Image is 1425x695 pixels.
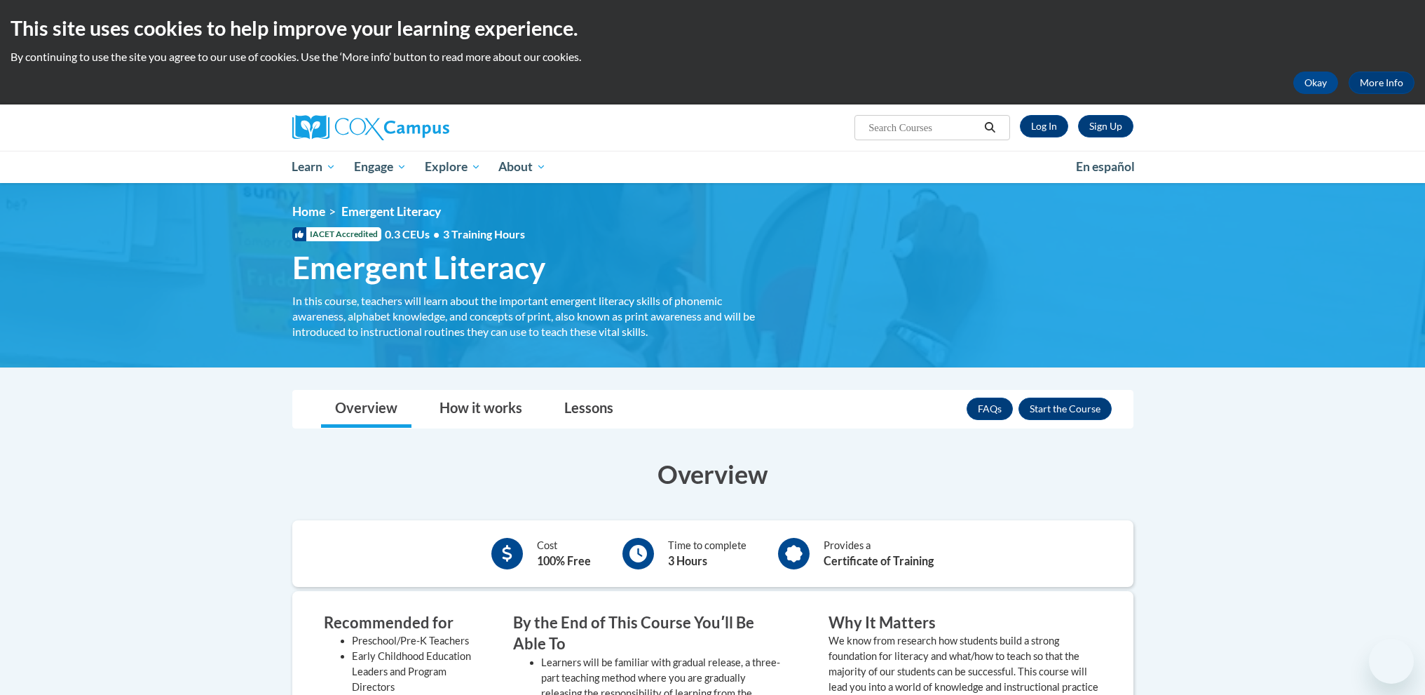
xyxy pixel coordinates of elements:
[324,612,471,634] h3: Recommended for
[668,538,746,569] div: Time to complete
[967,398,1013,420] a: FAQs
[513,612,786,656] h3: By the End of This Course Youʹll Be Able To
[1293,72,1338,94] button: Okay
[668,554,707,567] b: 3 Hours
[292,249,545,286] span: Emergent Literacy
[537,538,591,569] div: Cost
[292,115,559,140] a: Cox Campus
[292,293,776,339] div: In this course, teachers will learn about the important emergent literacy skills of phonemic awar...
[1076,159,1135,174] span: En español
[11,14,1414,42] h2: This site uses cookies to help improve your learning experience.
[283,151,346,183] a: Learn
[1369,639,1414,684] iframe: Button to launch messaging window
[416,151,490,183] a: Explore
[498,158,546,175] span: About
[824,554,934,567] b: Certificate of Training
[1020,115,1068,137] a: Log In
[292,457,1133,492] h3: Overview
[1018,398,1112,420] button: Enroll
[425,391,536,428] a: How it works
[829,612,1102,634] h3: Why It Matters
[352,649,471,695] li: Early Childhood Education Leaders and Program Directors
[1067,152,1144,182] a: En español
[550,391,627,428] a: Lessons
[425,158,481,175] span: Explore
[979,119,1000,136] button: Search
[352,633,471,649] li: Preschool/Pre-K Teachers
[1349,72,1414,94] a: More Info
[341,204,441,219] span: Emergent Literacy
[443,227,525,241] span: 3 Training Hours
[385,227,525,242] span: 0.3 CEUs
[271,151,1154,183] div: Main menu
[292,204,325,219] a: Home
[1078,115,1133,137] a: Register
[292,227,381,241] span: IACET Accredited
[867,119,979,136] input: Search Courses
[354,158,407,175] span: Engage
[489,151,555,183] a: About
[11,49,1414,65] p: By continuing to use the site you agree to our use of cookies. Use the ‘More info’ button to read...
[433,227,439,241] span: •
[537,554,591,567] b: 100% Free
[292,158,336,175] span: Learn
[321,391,411,428] a: Overview
[345,151,416,183] a: Engage
[824,538,934,569] div: Provides a
[292,115,449,140] img: Cox Campus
